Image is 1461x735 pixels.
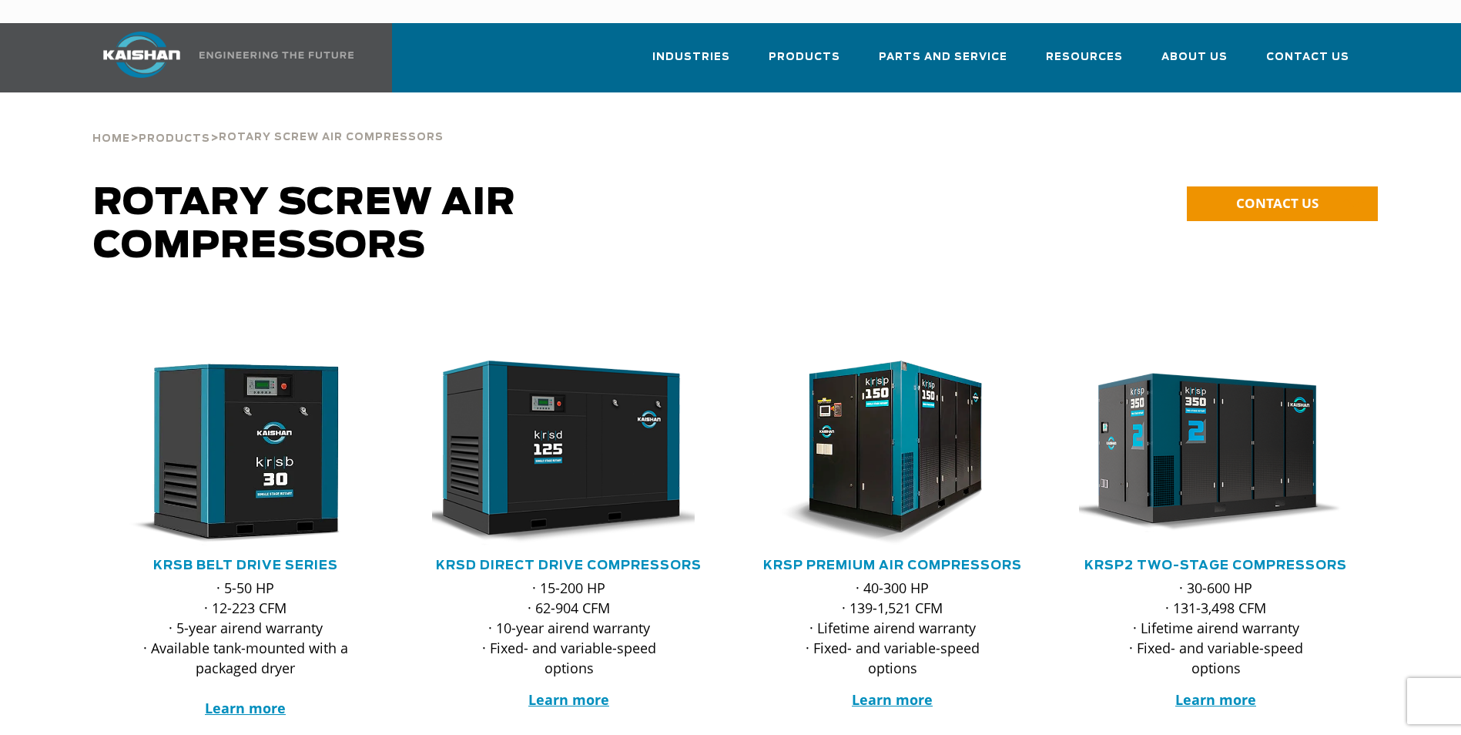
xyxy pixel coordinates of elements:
div: > > [92,92,444,151]
a: KRSD Direct Drive Compressors [436,559,702,572]
span: Rotary Screw Air Compressors [219,133,444,143]
img: kaishan logo [84,32,199,78]
p: · 15-200 HP · 62-904 CFM · 10-year airend warranty · Fixed- and variable-speed options [463,578,675,678]
img: Engineering the future [199,52,354,59]
a: Parts and Service [879,37,1007,89]
span: Home [92,134,130,144]
span: Rotary Screw Air Compressors [93,185,516,265]
a: Kaishan USA [84,23,357,92]
span: Resources [1046,49,1123,66]
span: CONTACT US [1236,194,1319,212]
a: KRSB Belt Drive Series [153,559,338,572]
a: Learn more [528,690,609,709]
div: krsd125 [432,361,706,545]
span: Products [769,49,840,66]
a: Learn more [852,690,933,709]
span: About Us [1161,49,1228,66]
p: · 5-50 HP · 12-223 CFM · 5-year airend warranty · Available tank-mounted with a packaged dryer [139,578,352,718]
a: Industries [652,37,730,89]
a: Products [769,37,840,89]
a: CONTACT US [1187,186,1378,221]
p: · 40-300 HP · 139-1,521 CFM · Lifetime airend warranty · Fixed- and variable-speed options [786,578,999,678]
img: krsp150 [744,361,1018,545]
span: Products [139,134,210,144]
span: Industries [652,49,730,66]
a: Learn more [205,699,286,717]
a: KRSP2 Two-Stage Compressors [1084,559,1347,572]
img: krsd125 [421,361,695,545]
a: About Us [1161,37,1228,89]
a: Home [92,131,130,145]
a: Learn more [1175,690,1256,709]
div: krsp150 [756,361,1030,545]
div: krsp350 [1079,361,1353,545]
div: krsb30 [109,361,383,545]
a: KRSP Premium Air Compressors [763,559,1022,572]
p: · 30-600 HP · 131-3,498 CFM · Lifetime airend warranty · Fixed- and variable-speed options [1110,578,1322,678]
img: krsb30 [97,361,371,545]
a: Products [139,131,210,145]
span: Parts and Service [879,49,1007,66]
a: Resources [1046,37,1123,89]
a: Contact Us [1266,37,1349,89]
span: Contact Us [1266,49,1349,66]
img: krsp350 [1067,361,1342,545]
